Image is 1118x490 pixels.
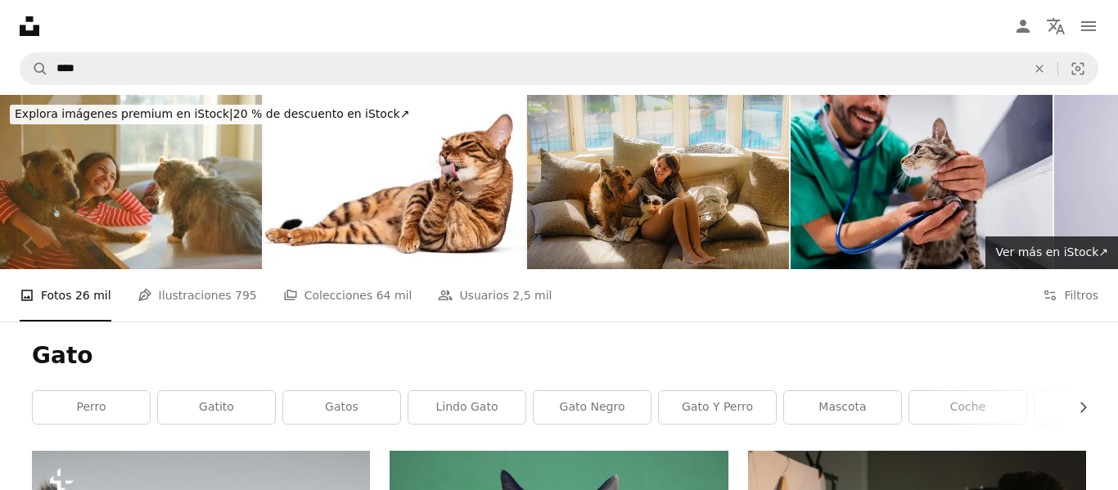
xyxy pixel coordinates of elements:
[137,269,257,321] a: Ilustraciones 795
[909,391,1026,424] a: coche
[1039,10,1072,43] button: Idioma
[20,52,1098,85] form: Encuentra imágenes en todo el sitio
[1043,269,1098,321] button: Filtros
[283,391,400,424] a: gatos
[1021,53,1057,84] button: Borrar
[438,269,552,321] a: Usuarios 2,5 mil
[1061,167,1118,324] a: Siguiente
[15,107,233,120] span: Explora imágenes premium en iStock |
[995,245,1108,258] span: Ver más en iStock ↗
[527,95,789,269] img: Woman cuddling with dog and cat on the sofa on sunny afternoon
[408,391,525,424] a: lindo gato
[791,95,1053,269] img: Veterinario usando un estetoscopio en un gato en una clínica de animales
[985,236,1118,269] a: Ver más en iStock↗
[15,107,409,120] span: 20 % de descuento en iStock ↗
[235,286,257,304] span: 795
[158,391,275,424] a: gatito
[283,269,412,321] a: Colecciones 64 mil
[32,341,1086,371] h1: Gato
[534,391,651,424] a: gato negro
[784,391,901,424] a: mascota
[20,53,48,84] button: Buscar en Unsplash
[512,286,552,304] span: 2,5 mil
[1068,391,1086,424] button: desplazar lista a la derecha
[1058,53,1098,84] button: Búsqueda visual
[20,16,39,36] a: Inicio — Unsplash
[33,391,150,424] a: perro
[264,95,525,269] img: Toyger cat lying and licking its paw on white background
[376,286,412,304] span: 64 mil
[1007,10,1039,43] a: Iniciar sesión / Registrarse
[659,391,776,424] a: gato y perro
[1072,10,1105,43] button: Menú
